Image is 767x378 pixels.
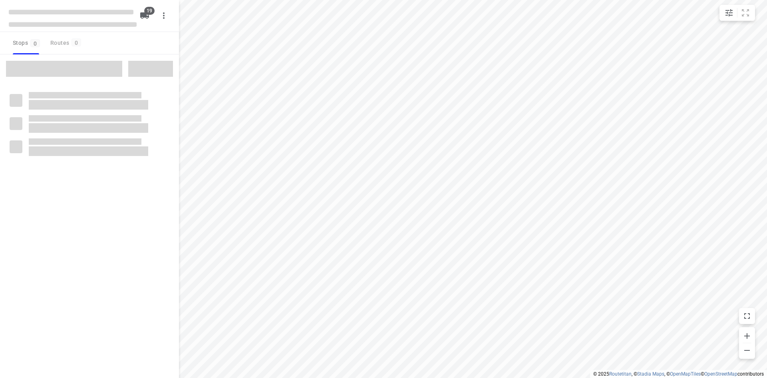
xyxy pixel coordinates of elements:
div: small contained button group [719,5,755,21]
button: Map settings [721,5,737,21]
a: Stadia Maps [637,371,664,377]
li: © 2025 , © , © © contributors [593,371,764,377]
a: OpenMapTiles [670,371,701,377]
a: Routetitan [609,371,632,377]
a: OpenStreetMap [704,371,737,377]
